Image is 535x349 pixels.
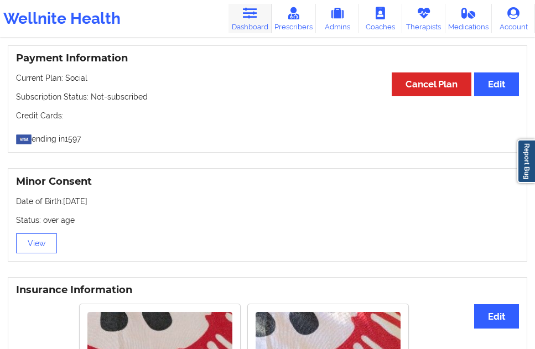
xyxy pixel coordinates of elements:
button: Edit [474,72,519,96]
a: Therapists [402,4,445,33]
h3: Minor Consent [16,175,519,188]
p: Credit Cards: [16,110,519,121]
a: Account [492,4,535,33]
p: Status: over age [16,215,519,226]
a: Coaches [359,4,402,33]
a: Report Bug [517,139,535,183]
button: Edit [474,304,519,328]
button: Cancel Plan [392,72,471,96]
p: Date of Birth: [DATE] [16,196,519,207]
a: Medications [445,4,492,33]
p: ending in 1597 [16,129,519,144]
p: Subscription Status: Not-subscribed [16,91,519,102]
button: View [16,233,57,253]
h3: Insurance Information [16,284,519,296]
p: Current Plan: Social [16,72,519,84]
a: Admins [316,4,359,33]
a: Dashboard [228,4,272,33]
h3: Payment Information [16,52,519,65]
a: Prescribers [272,4,316,33]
